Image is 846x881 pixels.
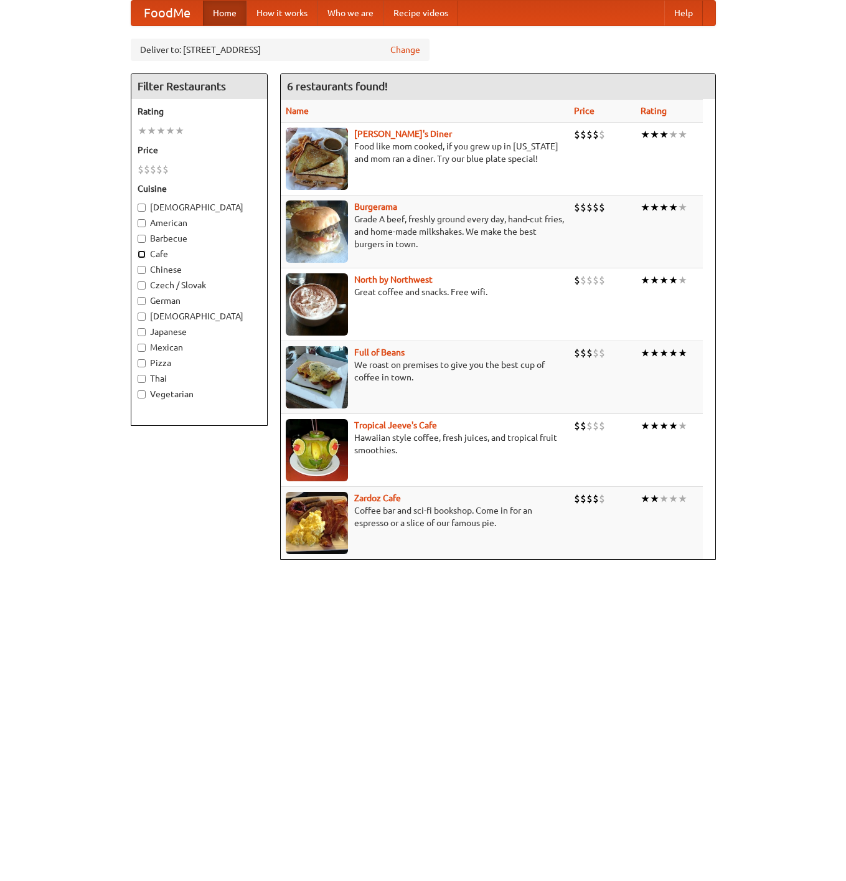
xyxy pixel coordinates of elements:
[354,493,401,503] a: Zardoz Cafe
[162,163,169,176] li: $
[669,346,678,360] li: ★
[678,419,687,433] li: ★
[593,346,599,360] li: $
[650,492,659,506] li: ★
[203,1,247,26] a: Home
[138,375,146,383] input: Thai
[138,124,147,138] li: ★
[641,200,650,214] li: ★
[580,492,586,506] li: $
[574,200,580,214] li: $
[286,273,348,336] img: north.jpg
[138,235,146,243] input: Barbecue
[580,273,586,287] li: $
[586,200,593,214] li: $
[138,281,146,290] input: Czech / Slovak
[659,128,669,141] li: ★
[286,419,348,481] img: jeeves.jpg
[650,419,659,433] li: ★
[286,492,348,554] img: zardoz.jpg
[659,419,669,433] li: ★
[641,273,650,287] li: ★
[286,213,564,250] p: Grade A beef, freshly ground every day, hand-cut fries, and home-made milkshakes. We make the bes...
[138,279,261,291] label: Czech / Slovak
[593,200,599,214] li: $
[574,273,580,287] li: $
[354,202,397,212] a: Burgerama
[354,347,405,357] a: Full of Beans
[138,388,261,400] label: Vegetarian
[138,344,146,352] input: Mexican
[593,419,599,433] li: $
[286,128,348,190] img: sallys.jpg
[131,39,430,61] div: Deliver to: [STREET_ADDRESS]
[586,492,593,506] li: $
[286,431,564,456] p: Hawaiian style coffee, fresh juices, and tropical fruit smoothies.
[580,200,586,214] li: $
[669,273,678,287] li: ★
[156,124,166,138] li: ★
[580,419,586,433] li: $
[138,326,261,338] label: Japanese
[574,128,580,141] li: $
[574,106,595,116] a: Price
[354,275,433,285] a: North by Northwest
[659,200,669,214] li: ★
[138,328,146,336] input: Japanese
[286,359,564,384] p: We roast on premises to give you the best cup of coffee in town.
[593,492,599,506] li: $
[678,273,687,287] li: ★
[641,419,650,433] li: ★
[669,492,678,506] li: ★
[138,144,261,156] h5: Price
[574,492,580,506] li: $
[138,250,146,258] input: Cafe
[150,163,156,176] li: $
[383,1,458,26] a: Recipe videos
[678,492,687,506] li: ★
[138,217,261,229] label: American
[138,310,261,323] label: [DEMOGRAPHIC_DATA]
[138,204,146,212] input: [DEMOGRAPHIC_DATA]
[138,266,146,274] input: Chinese
[138,163,144,176] li: $
[138,390,146,398] input: Vegetarian
[138,357,261,369] label: Pizza
[678,128,687,141] li: ★
[659,346,669,360] li: ★
[354,129,452,139] b: [PERSON_NAME]'s Diner
[390,44,420,56] a: Change
[131,74,267,99] h4: Filter Restaurants
[586,273,593,287] li: $
[138,105,261,118] h5: Rating
[678,200,687,214] li: ★
[586,128,593,141] li: $
[138,263,261,276] label: Chinese
[156,163,162,176] li: $
[580,346,586,360] li: $
[599,200,605,214] li: $
[669,128,678,141] li: ★
[641,346,650,360] li: ★
[650,273,659,287] li: ★
[574,419,580,433] li: $
[286,106,309,116] a: Name
[286,286,564,298] p: Great coffee and snacks. Free wifi.
[286,200,348,263] img: burgerama.jpg
[641,106,667,116] a: Rating
[574,346,580,360] li: $
[147,124,156,138] li: ★
[641,128,650,141] li: ★
[586,346,593,360] li: $
[131,1,203,26] a: FoodMe
[599,419,605,433] li: $
[138,219,146,227] input: American
[354,420,437,430] a: Tropical Jeeve's Cafe
[138,232,261,245] label: Barbecue
[659,492,669,506] li: ★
